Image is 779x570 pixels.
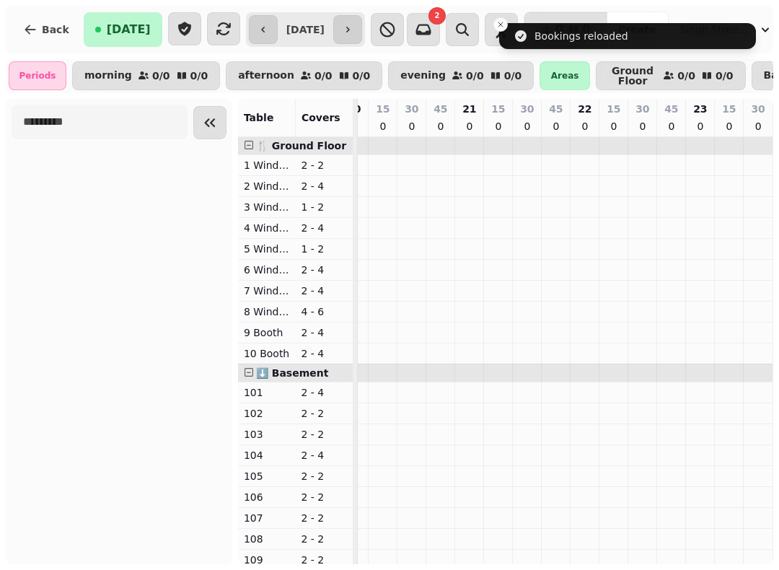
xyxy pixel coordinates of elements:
[244,158,290,172] p: 1 Window Booth
[578,102,591,116] p: 22
[301,427,347,442] p: 2 - 2
[406,119,418,133] p: 0
[464,119,475,133] p: 0
[677,71,695,81] p: 0 / 0
[608,66,657,86] p: Ground Floor
[84,70,132,82] p: morning
[256,140,346,152] span: 🍴 Ground Floor
[301,532,347,546] p: 2 - 2
[244,427,290,442] p: 103
[244,284,290,298] p: 7 Window Booth
[434,12,439,19] span: 2
[301,346,347,361] p: 2 - 4
[9,61,66,90] div: Periods
[435,119,446,133] p: 0
[520,102,534,116] p: 30
[347,102,361,116] p: 20
[193,106,226,139] button: Collapse sidebar
[301,200,347,214] p: 1 - 2
[579,119,591,133] p: 0
[521,119,533,133] p: 0
[12,12,81,47] button: Back
[301,490,347,504] p: 2 - 2
[107,24,151,35] span: [DATE]
[433,102,447,116] p: 45
[301,179,347,193] p: 2 - 4
[608,119,620,133] p: 0
[302,112,340,123] span: Covers
[637,119,648,133] p: 0
[550,119,562,133] p: 0
[84,12,162,47] button: [DATE]
[244,553,290,567] p: 109
[607,102,620,116] p: 15
[301,385,347,400] p: 2 - 4
[244,448,290,462] p: 104
[244,221,290,235] p: 4 Window Table
[244,263,290,277] p: 6 Window Booth
[301,284,347,298] p: 2 - 4
[751,102,765,116] p: 30
[72,61,220,90] button: morning0/00/0
[493,119,504,133] p: 0
[377,119,389,133] p: 0
[376,102,389,116] p: 15
[244,385,290,400] p: 101
[314,71,333,81] p: 0 / 0
[238,70,294,82] p: afternoon
[493,17,508,32] button: Close toast
[666,119,677,133] p: 0
[256,367,329,379] span: ⬇️ Basement
[540,61,590,90] div: Areas
[723,119,735,133] p: 0
[301,511,347,525] p: 2 - 2
[301,242,347,256] p: 1 - 2
[405,102,418,116] p: 30
[301,263,347,277] p: 2 - 4
[722,102,736,116] p: 15
[244,112,274,123] span: Table
[388,61,534,90] button: evening0/00/0
[693,102,707,116] p: 23
[635,102,649,116] p: 30
[664,102,678,116] p: 45
[752,119,764,133] p: 0
[244,179,290,193] p: 2 Window Booth
[244,532,290,546] p: 108
[301,553,347,567] p: 2 - 2
[244,511,290,525] p: 107
[301,406,347,421] p: 2 - 2
[716,71,734,81] p: 0 / 0
[244,406,290,421] p: 102
[504,71,522,81] p: 0 / 0
[549,102,563,116] p: 45
[152,71,170,81] p: 0 / 0
[695,119,706,133] p: 0
[244,346,290,361] p: 10 Booth
[301,221,347,235] p: 2 - 4
[400,70,446,82] p: evening
[534,29,628,43] div: Bookings reloaded
[226,61,382,90] button: afternoon0/00/0
[244,469,290,483] p: 105
[301,304,347,319] p: 4 - 6
[466,71,484,81] p: 0 / 0
[596,61,746,90] button: Ground Floor0/00/0
[244,325,290,340] p: 9 Booth
[301,325,347,340] p: 2 - 4
[244,200,290,214] p: 3 Window Table
[301,158,347,172] p: 2 - 2
[462,102,476,116] p: 21
[244,304,290,319] p: 8 Window Booth
[301,448,347,462] p: 2 - 4
[42,25,69,35] span: Back
[244,490,290,504] p: 106
[301,469,347,483] p: 2 - 2
[353,71,371,81] p: 0 / 0
[491,102,505,116] p: 15
[244,242,290,256] p: 5 Window Table
[190,71,208,81] p: 0 / 0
